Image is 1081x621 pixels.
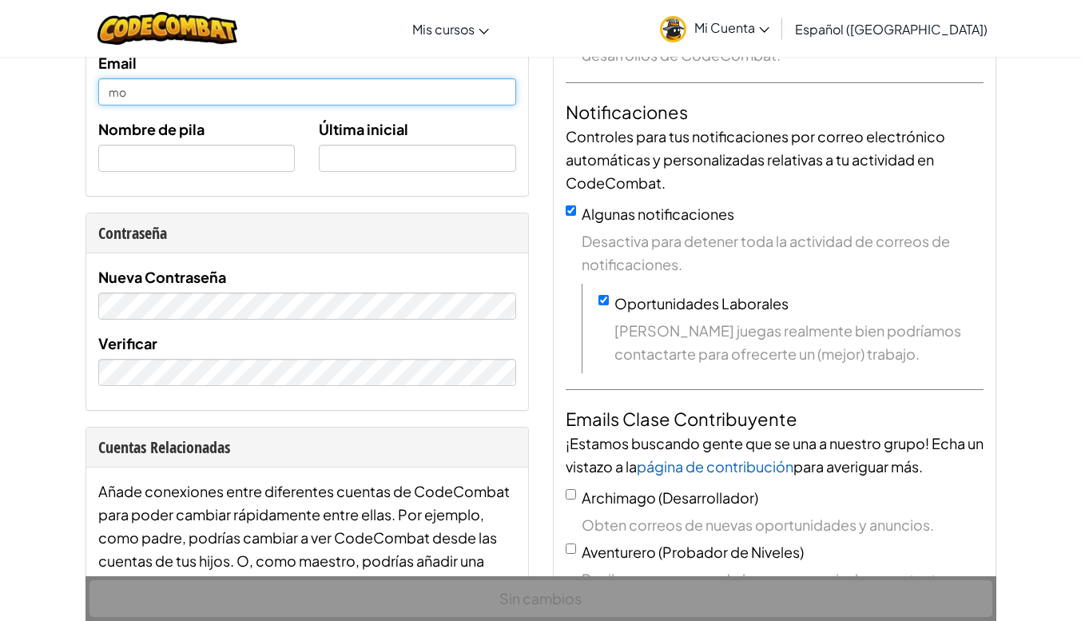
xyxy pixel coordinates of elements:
label: Oportunidades Laborales [614,294,789,312]
h4: Notificaciones [566,99,984,125]
label: Última inicial [319,117,408,141]
span: (Desarrollador) [658,488,758,507]
span: Controles para tus notificaciones por correo electrónico automáticas y personalizadas relativas a... [566,127,945,192]
span: Mi Cuenta [694,19,769,36]
span: Español ([GEOGRAPHIC_DATA]) [795,21,988,38]
div: Contraseña [98,221,516,245]
span: Obten correos de nuevas oportunidades y anuncios. [582,513,984,536]
label: Nueva Contraseña [98,265,226,289]
span: Email [98,54,137,72]
div: Añade conexiones entre diferentes cuentas de CodeCombat para poder cambiar rápidamente entre ella... [98,480,516,619]
span: ¡Estamos buscando gente que se una a nuestro grupo! Echa un vistazo a la [566,434,984,476]
span: (Probador de Niveles) [658,543,804,561]
label: Algunas notificaciones [582,205,734,223]
label: Nombre de pila [98,117,205,141]
h4: Emails Clase Contribuyente [566,406,984,432]
span: Recibe correos cuando haya nuevos niveles para testar. [582,567,984,591]
span: Archimago [582,488,656,507]
span: Desactiva para detener toda la actividad de correos de notificaciones. [582,229,984,276]
a: página de contribución [637,457,793,476]
img: avatar [660,16,686,42]
span: Mis cursos [412,21,475,38]
span: Aventurero [582,543,656,561]
a: Español ([GEOGRAPHIC_DATA]) [787,7,996,50]
div: Cuentas Relacionadas [98,436,516,459]
span: para averiguar más. [793,457,923,476]
span: [PERSON_NAME] juegas realmente bien podríamos contactarte para ofrecerte un (mejor) trabajo. [614,319,984,365]
label: Verificar [98,332,157,355]
img: CodeCombat logo [97,12,237,45]
a: Mi Cuenta [652,3,777,54]
a: Mis cursos [404,7,497,50]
